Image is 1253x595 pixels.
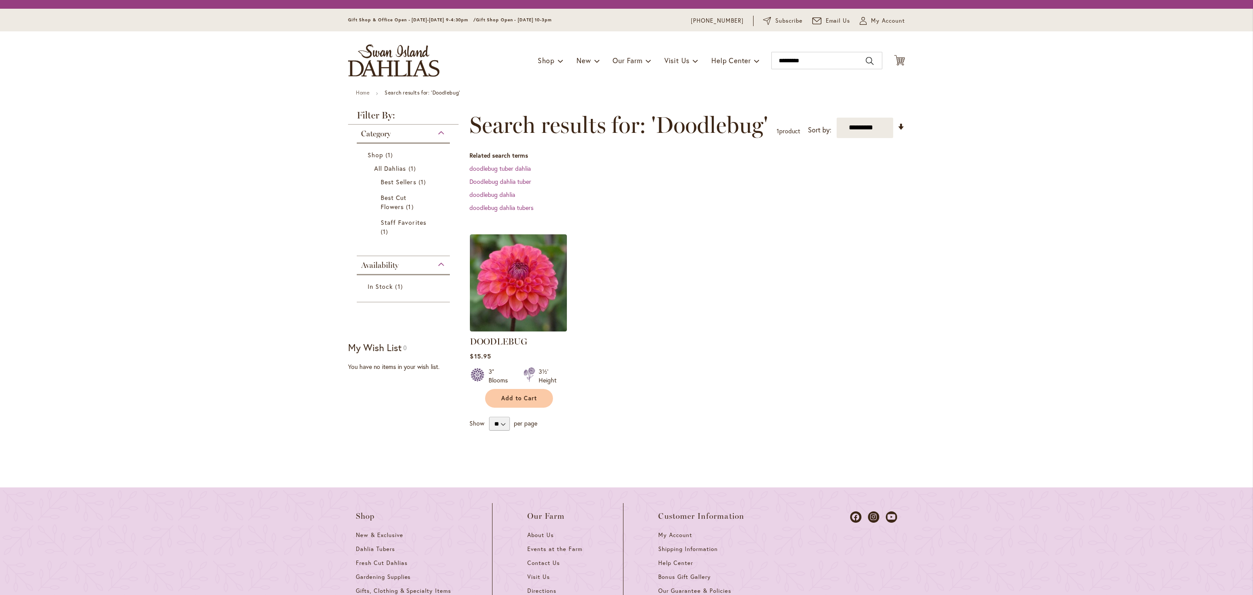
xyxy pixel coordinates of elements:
span: Staff Favorites [381,218,426,227]
span: Help Center [658,559,693,567]
a: DOODLEBUG [470,336,527,347]
span: All Dahlias [374,164,406,172]
dt: Related search terms [469,151,905,160]
span: Gift Shop & Office Open - [DATE]-[DATE] 9-4:30pm / [348,17,476,23]
span: Best Sellers [381,178,416,186]
span: Visit Us [664,56,690,65]
span: 1 [409,164,418,173]
a: Dahlias on Youtube [886,511,897,523]
span: Best Cut Flowers [381,193,406,211]
span: Our Farm [527,512,565,521]
a: store logo [348,44,439,77]
span: Events at the Farm [527,545,582,553]
span: Show [469,419,484,427]
a: All Dahlias [374,164,435,173]
span: New [576,56,591,65]
span: Gifts, Clothing & Specialty Items [356,587,451,595]
a: Dahlias on Instagram [868,511,879,523]
a: Home [356,89,369,96]
span: Contact Us [527,559,560,567]
span: Shop [368,151,383,159]
a: DOODLEBUG [470,325,567,333]
a: Subscribe [763,17,803,25]
strong: Filter By: [348,111,459,125]
span: 1 [419,177,428,186]
a: doodlebug dahlia tubers [469,203,533,212]
img: DOODLEBUG [470,234,567,331]
button: My Account [860,17,905,25]
span: Visit Us [527,573,550,581]
span: My Account [871,17,905,25]
span: $15.95 [470,352,491,360]
span: Bonus Gift Gallery [658,573,710,581]
span: About Us [527,531,554,539]
a: doodlebug dahlia [469,190,515,199]
span: Email Us [826,17,851,25]
a: [PHONE_NUMBER] [691,17,744,25]
strong: My Wish List [348,341,402,354]
span: Category [361,129,391,139]
strong: Search results for: 'Doodlebug' [385,89,460,96]
span: Our Guarantee & Policies [658,587,731,595]
div: 3" Blooms [489,367,513,385]
span: Search results for: 'Doodlebug' [469,112,768,138]
a: In Stock 1 [368,282,441,291]
span: Help Center [711,56,751,65]
div: You have no items in your wish list. [348,362,464,371]
span: Fresh Cut Dahlias [356,559,408,567]
span: Add to Cart [501,395,537,402]
span: In Stock [368,282,393,291]
span: Shop [356,512,375,521]
span: 1 [385,150,395,159]
span: Gift Shop Open - [DATE] 10-3pm [476,17,552,23]
a: doodlebug tuber dahlia [469,164,531,172]
p: product [777,124,800,138]
span: 1 [777,127,779,135]
span: Customer Information [658,512,744,521]
a: Doodlebug dahlia tuber [469,177,531,186]
span: Shop [538,56,555,65]
span: Availability [361,260,399,270]
label: Sort by: [808,122,831,138]
span: Directions [527,587,556,595]
span: 1 [381,227,390,236]
a: Best Cut Flowers [381,193,428,211]
a: Staff Favorites [381,218,428,236]
span: Shipping Information [658,545,717,553]
div: 3½' Height [539,367,556,385]
span: 1 [406,202,415,211]
span: New & Exclusive [356,531,403,539]
span: Our Farm [613,56,642,65]
a: Shop [368,150,441,159]
span: Subscribe [775,17,803,25]
a: Best Sellers [381,177,428,186]
span: Dahlia Tubers [356,545,395,553]
button: Add to Cart [485,389,553,408]
span: per page [514,419,537,427]
span: 1 [395,282,405,291]
span: My Account [658,531,692,539]
span: Gardening Supplies [356,573,411,581]
a: Email Us [812,17,851,25]
a: Dahlias on Facebook [850,511,861,523]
